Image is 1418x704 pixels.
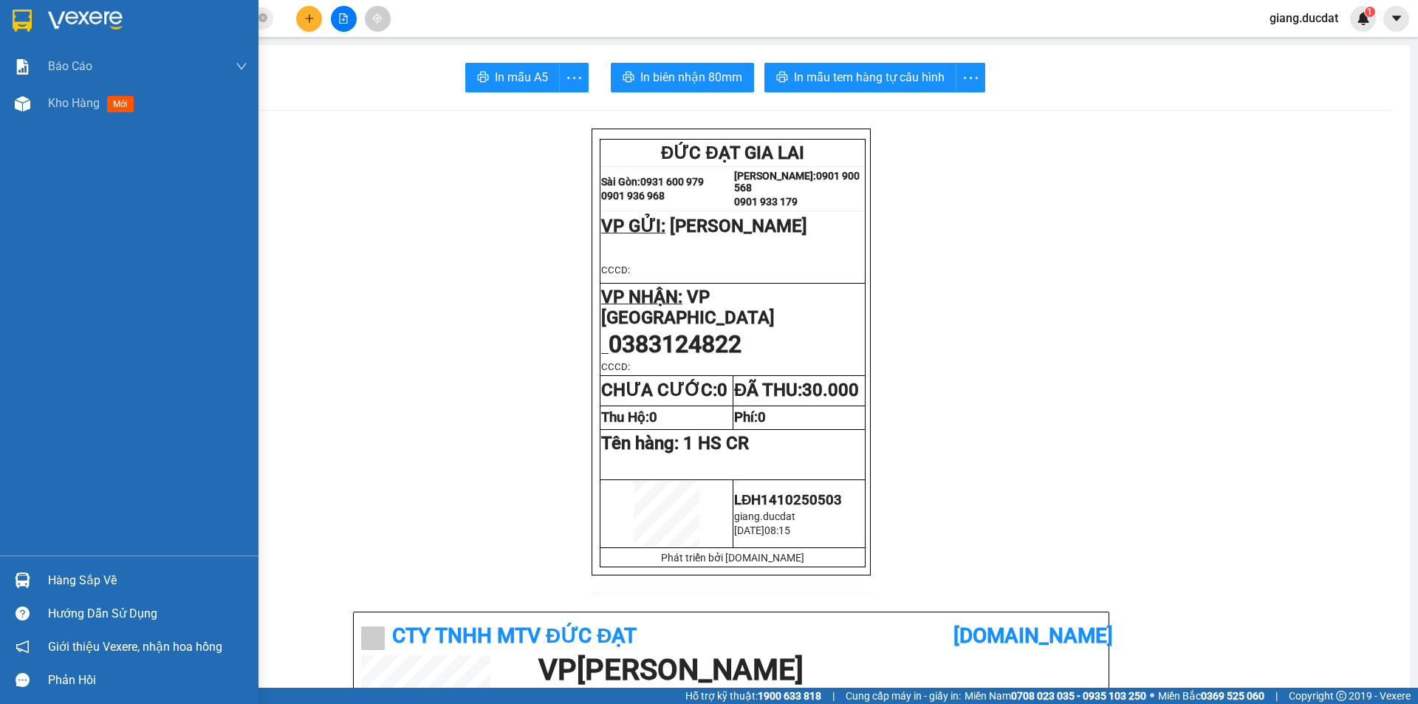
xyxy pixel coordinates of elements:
span: ĐỨC ĐẠT GIA LAI [41,14,184,35]
span: down [236,61,247,72]
span: Miền Bắc [1158,688,1264,704]
span: VP NHẬN: [601,287,682,307]
strong: 0901 936 968 [601,190,665,202]
span: more [560,69,588,87]
button: printerIn biên nhận 80mm [611,63,754,92]
span: 08:15 [764,524,790,536]
strong: [PERSON_NAME]: [95,41,188,55]
strong: Sài Gòn: [601,176,640,188]
span: Báo cáo [48,57,92,75]
strong: ĐÃ THU: [734,380,859,400]
span: file-add [338,13,349,24]
strong: Thu Hộ: [601,409,657,426]
span: Tên hàng: [601,433,749,454]
span: [PERSON_NAME] [670,216,807,236]
strong: 0901 900 568 [95,41,214,69]
span: CCCD: [601,361,630,372]
button: caret-down [1383,6,1409,32]
button: printerIn mẫu A5 [465,63,560,92]
span: VP GỬI: [601,216,665,236]
b: [DOMAIN_NAME] [953,623,1113,648]
img: logo-vxr [13,10,32,32]
span: message [16,673,30,687]
span: | [832,688,835,704]
strong: 0901 933 179 [95,72,168,86]
b: CTy TNHH MTV ĐỨC ĐẠT [392,623,637,648]
span: LĐH1410250503 [734,492,842,508]
span: caret-down [1390,12,1403,25]
span: 0383124822 [609,330,741,358]
button: aim [365,6,391,32]
div: Hướng dẫn sử dụng [48,603,247,625]
img: icon-new-feature [1357,12,1370,25]
span: Cung cấp máy in - giấy in: [846,688,961,704]
span: 0 [758,409,766,426]
span: Kho hàng [48,96,100,110]
span: VP [GEOGRAPHIC_DATA] [601,287,775,328]
span: In mẫu A5 [495,68,548,86]
strong: [PERSON_NAME]: [734,170,816,182]
span: VP GỬI: [10,92,74,113]
h1: VP [PERSON_NAME] [538,655,1094,685]
button: printerIn mẫu tem hàng tự cấu hình [764,63,956,92]
span: Hỗ trợ kỹ thuật: [685,688,821,704]
strong: 0931 600 979 [640,176,704,188]
strong: 0931 600 979 [10,41,81,69]
span: plus [304,13,315,24]
strong: 0708 023 035 - 0935 103 250 [1011,690,1146,702]
span: notification [16,640,30,654]
span: giang.ducdat [734,510,795,522]
span: mới [107,96,134,112]
span: | [1275,688,1278,704]
button: plus [296,6,322,32]
span: printer [776,71,788,85]
span: question-circle [16,606,30,621]
img: warehouse-icon [15,96,30,112]
span: more [956,69,984,87]
button: more [956,63,985,92]
span: CCCD: [601,264,630,276]
span: ⚪️ [1150,693,1154,699]
div: Phản hồi [48,669,247,691]
span: aim [372,13,383,24]
div: Hàng sắp về [48,570,247,592]
span: ĐỨC ĐẠT GIA LAI [661,143,804,163]
span: 0 [649,409,657,426]
span: 30.000 [802,380,859,400]
span: printer [623,71,634,85]
span: 1 HS CR [683,433,749,454]
strong: Phí: [734,409,766,426]
span: copyright [1336,691,1346,701]
span: close-circle [258,12,267,26]
span: Miền Nam [965,688,1146,704]
strong: 0901 900 568 [734,170,860,194]
strong: 0901 933 179 [734,196,798,208]
span: Giới thiệu Vexere, nhận hoa hồng [48,638,222,656]
span: In mẫu tem hàng tự cấu hình [794,68,945,86]
button: more [559,63,589,92]
strong: 1900 633 818 [758,690,821,702]
span: [DATE] [734,524,764,536]
span: In biên nhận 80mm [640,68,742,86]
span: 0 [717,380,727,400]
img: solution-icon [15,59,30,75]
strong: CHƯA CƯỚC: [601,380,727,400]
span: 1 [1367,7,1372,17]
span: close-circle [258,13,267,22]
strong: Sài Gòn: [10,41,54,55]
sup: 1 [1365,7,1375,17]
strong: 0369 525 060 [1201,690,1264,702]
span: printer [477,71,489,85]
td: Phát triển bởi [DOMAIN_NAME] [600,548,866,567]
button: file-add [331,6,357,32]
strong: 0901 936 968 [10,72,82,86]
span: giang.ducdat [1258,9,1350,27]
img: warehouse-icon [15,573,30,588]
